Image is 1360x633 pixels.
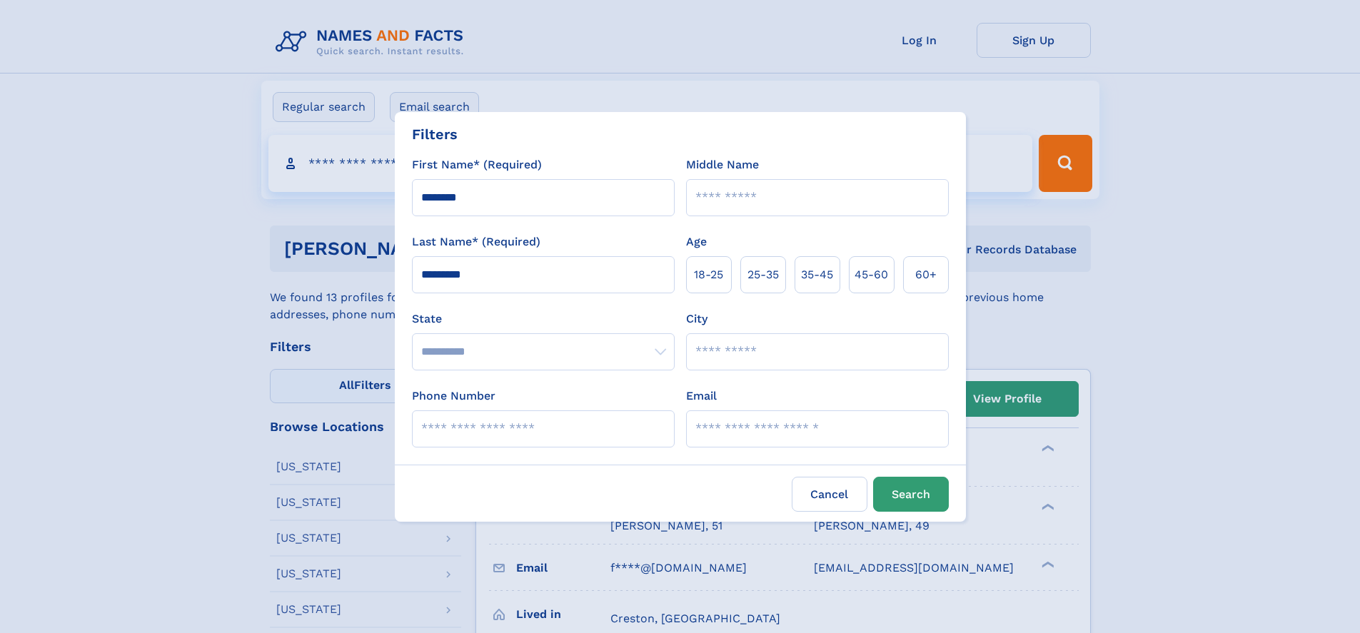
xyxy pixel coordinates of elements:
[412,388,495,405] label: Phone Number
[412,233,540,250] label: Last Name* (Required)
[686,156,759,173] label: Middle Name
[694,266,723,283] span: 18‑25
[412,123,458,145] div: Filters
[686,233,707,250] label: Age
[801,266,833,283] span: 35‑45
[873,477,949,512] button: Search
[412,310,675,328] label: State
[855,266,888,283] span: 45‑60
[412,156,542,173] label: First Name* (Required)
[792,477,867,512] label: Cancel
[747,266,779,283] span: 25‑35
[915,266,937,283] span: 60+
[686,388,717,405] label: Email
[686,310,707,328] label: City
